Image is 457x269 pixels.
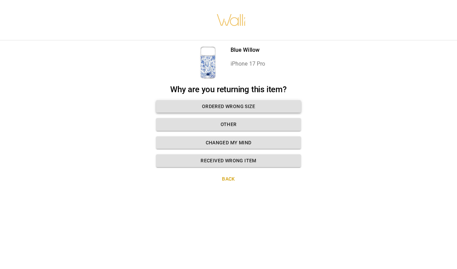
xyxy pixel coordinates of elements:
[216,5,246,35] img: walli-inc.myshopify.com
[156,85,301,95] h2: Why are you returning this item?
[156,136,301,149] button: Changed my mind
[156,154,301,167] button: Received wrong item
[231,60,265,68] p: iPhone 17 Pro
[156,118,301,131] button: Other
[231,46,265,54] p: Blue Willow
[156,173,301,185] button: Back
[156,100,301,113] button: Ordered wrong size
